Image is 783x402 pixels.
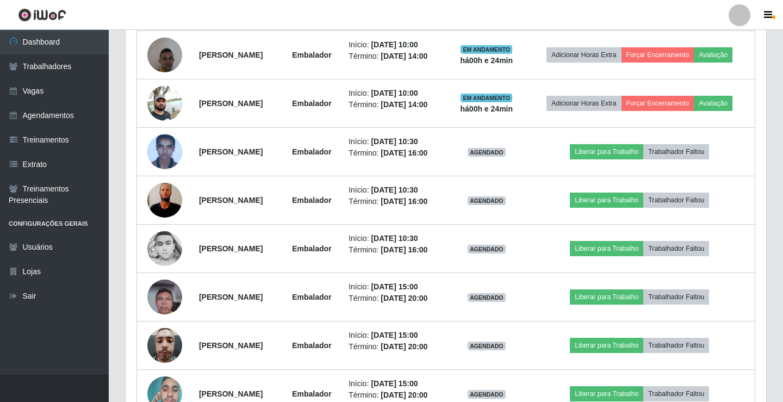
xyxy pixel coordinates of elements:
[349,293,442,304] li: Término:
[643,386,709,401] button: Trabalhador Faltou
[381,294,427,302] time: [DATE] 20:00
[643,144,709,159] button: Trabalhador Faltou
[468,293,506,302] span: AGENDADO
[349,244,442,256] li: Término:
[622,47,694,63] button: Forçar Encerramento
[292,51,331,59] strong: Embalador
[570,338,643,353] button: Liberar para Trabalho
[371,185,418,194] time: [DATE] 10:30
[349,281,442,293] li: Início:
[349,99,442,110] li: Término:
[349,330,442,341] li: Início:
[643,338,709,353] button: Trabalhador Faltou
[570,241,643,256] button: Liberar para Trabalho
[371,40,418,49] time: [DATE] 10:00
[461,94,512,102] span: EM ANDAMENTO
[349,233,442,244] li: Início:
[292,244,331,253] strong: Embalador
[349,39,442,51] li: Início:
[371,282,418,291] time: [DATE] 15:00
[381,52,427,60] time: [DATE] 14:00
[147,32,182,78] img: 1701560793571.jpeg
[199,341,263,350] strong: [PERSON_NAME]
[461,104,513,113] strong: há 00 h e 24 min
[199,196,263,205] strong: [PERSON_NAME]
[381,100,427,109] time: [DATE] 14:00
[199,293,263,301] strong: [PERSON_NAME]
[622,96,694,111] button: Forçar Encerramento
[371,137,418,146] time: [DATE] 10:30
[381,245,427,254] time: [DATE] 16:00
[199,51,263,59] strong: [PERSON_NAME]
[381,342,427,351] time: [DATE] 20:00
[381,197,427,206] time: [DATE] 16:00
[147,231,182,266] img: 1736286456624.jpeg
[292,389,331,398] strong: Embalador
[199,99,263,108] strong: [PERSON_NAME]
[147,80,182,126] img: 1702417487415.jpeg
[643,289,709,305] button: Trabalhador Faltou
[292,147,331,156] strong: Embalador
[381,391,427,399] time: [DATE] 20:00
[468,245,506,253] span: AGENDADO
[371,331,418,339] time: [DATE] 15:00
[147,129,182,175] img: 1673386012464.jpeg
[349,147,442,159] li: Término:
[546,47,621,63] button: Adicionar Horas Extra
[570,289,643,305] button: Liberar para Trabalho
[199,389,263,398] strong: [PERSON_NAME]
[349,389,442,401] li: Término:
[349,51,442,62] li: Término:
[570,144,643,159] button: Liberar para Trabalho
[18,8,66,22] img: CoreUI Logo
[643,193,709,208] button: Trabalhador Faltou
[199,147,263,156] strong: [PERSON_NAME]
[292,293,331,301] strong: Embalador
[570,386,643,401] button: Liberar para Trabalho
[147,322,182,368] img: 1742686144384.jpeg
[468,390,506,399] span: AGENDADO
[349,378,442,389] li: Início:
[292,99,331,108] strong: Embalador
[371,379,418,388] time: [DATE] 15:00
[349,184,442,196] li: Início:
[643,241,709,256] button: Trabalhador Faltou
[371,89,418,97] time: [DATE] 10:00
[349,136,442,147] li: Início:
[461,45,512,54] span: EM ANDAMENTO
[199,244,263,253] strong: [PERSON_NAME]
[468,148,506,157] span: AGENDADO
[546,96,621,111] button: Adicionar Horas Extra
[461,56,513,65] strong: há 00 h e 24 min
[147,162,182,239] img: 1751591398028.jpeg
[468,196,506,205] span: AGENDADO
[349,196,442,207] li: Término:
[292,341,331,350] strong: Embalador
[371,234,418,243] time: [DATE] 10:30
[468,342,506,350] span: AGENDADO
[694,96,732,111] button: Avaliação
[292,196,331,205] strong: Embalador
[570,193,643,208] button: Liberar para Trabalho
[694,47,732,63] button: Avaliação
[147,274,182,320] img: 1721053497188.jpeg
[349,88,442,99] li: Início:
[349,341,442,352] li: Término:
[381,149,427,157] time: [DATE] 16:00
